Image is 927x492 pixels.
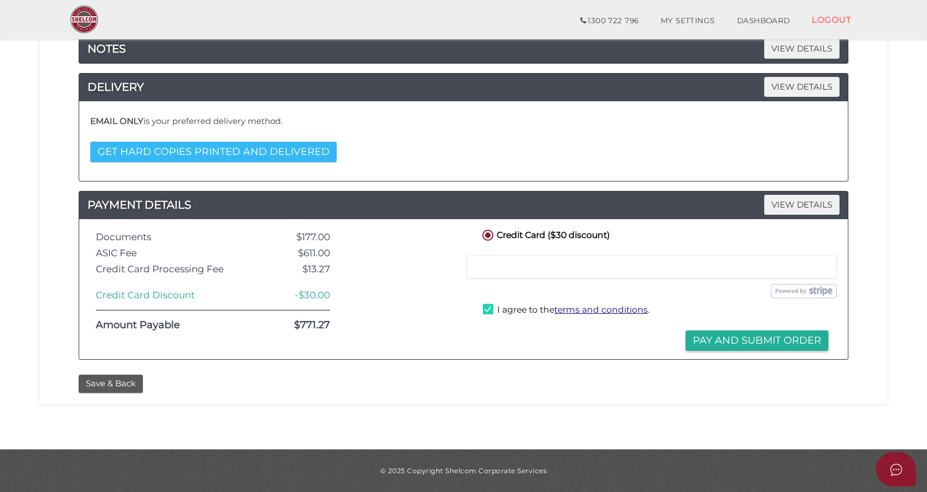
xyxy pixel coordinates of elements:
[79,40,848,58] a: NOTESVIEW DETAILS
[876,452,916,486] button: Open asap
[79,78,848,96] a: DELIVERYVIEW DETAILS
[726,10,801,32] a: DASHBOARD
[249,320,338,331] div: $771.27
[79,196,848,214] h4: PAYMENT DETAILS
[249,264,338,275] div: $13.27
[79,40,848,58] h4: NOTES
[87,290,249,301] div: Credit Card Discount
[249,290,338,301] div: -$30.00
[473,262,830,272] iframe: Secure card payment input frame
[764,77,840,96] span: VIEW DETAILS
[771,284,837,298] img: stripe.png
[90,117,837,126] h4: is your preferred delivery method.
[801,8,862,31] a: LOGOUT
[554,304,648,315] a: terms and conditions
[48,466,879,475] div: © 2025 Copyright Shelcom Corporate Services
[483,304,650,318] label: I agree to the .
[764,195,840,214] span: VIEW DETAILS
[87,248,249,258] div: ASIC Fee
[87,320,249,331] div: Amount Payable
[90,116,143,126] b: EMAIL ONLY
[87,232,249,242] div: Documents
[569,10,650,32] a: 1300 722 796
[79,78,848,96] h4: DELIVERY
[249,248,338,258] div: $611.00
[764,39,840,58] span: VIEW DETAILS
[90,142,337,162] button: GET HARD COPIES PRINTED AND DELIVERED
[480,227,610,241] label: Credit Card ($30 discount)
[686,330,828,351] button: Pay and Submit Order
[249,232,338,242] div: $177.00
[79,196,848,214] a: PAYMENT DETAILSVIEW DETAILS
[650,10,726,32] a: MY SETTINGS
[79,375,143,393] button: Save & Back
[87,264,249,275] div: Credit Card Processing Fee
